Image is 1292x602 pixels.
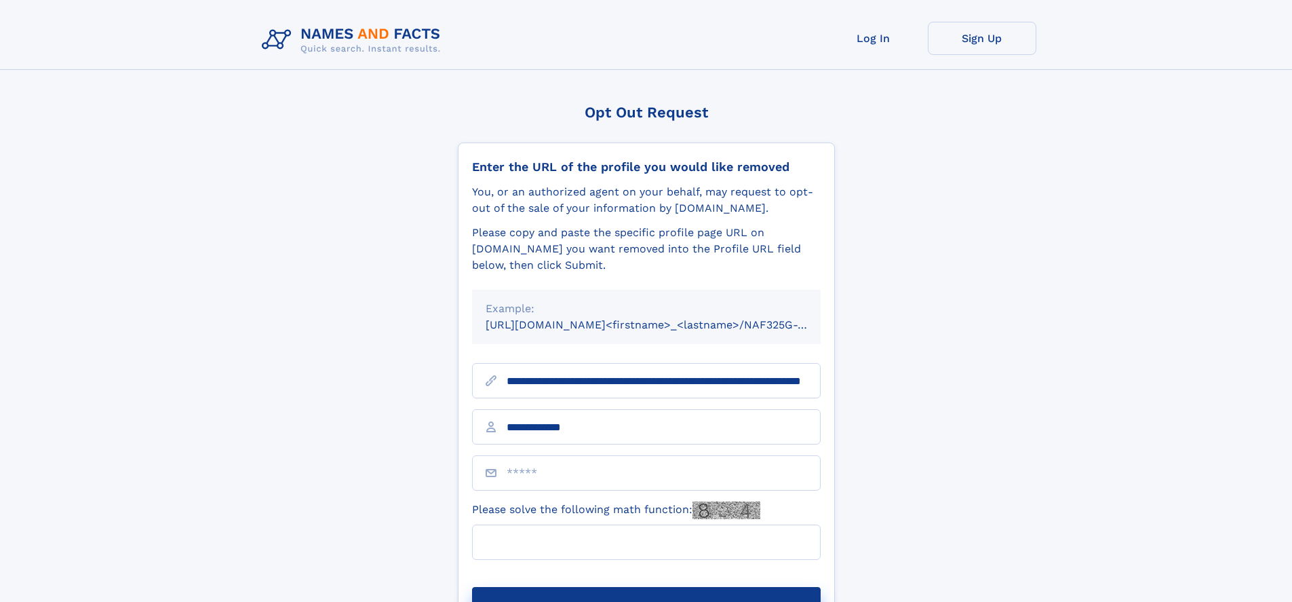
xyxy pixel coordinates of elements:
label: Please solve the following math function: [472,502,760,519]
div: Opt Out Request [458,104,835,121]
div: You, or an authorized agent on your behalf, may request to opt-out of the sale of your informatio... [472,184,821,217]
img: Logo Names and Facts [256,22,452,58]
a: Log In [819,22,928,55]
a: Sign Up [928,22,1036,55]
div: Enter the URL of the profile you would like removed [472,159,821,174]
div: Please copy and paste the specific profile page URL on [DOMAIN_NAME] you want removed into the Pr... [472,225,821,274]
div: Example: [486,301,807,317]
small: [URL][DOMAIN_NAME]<firstname>_<lastname>/NAF325G-xxxxxxxx [486,318,846,331]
